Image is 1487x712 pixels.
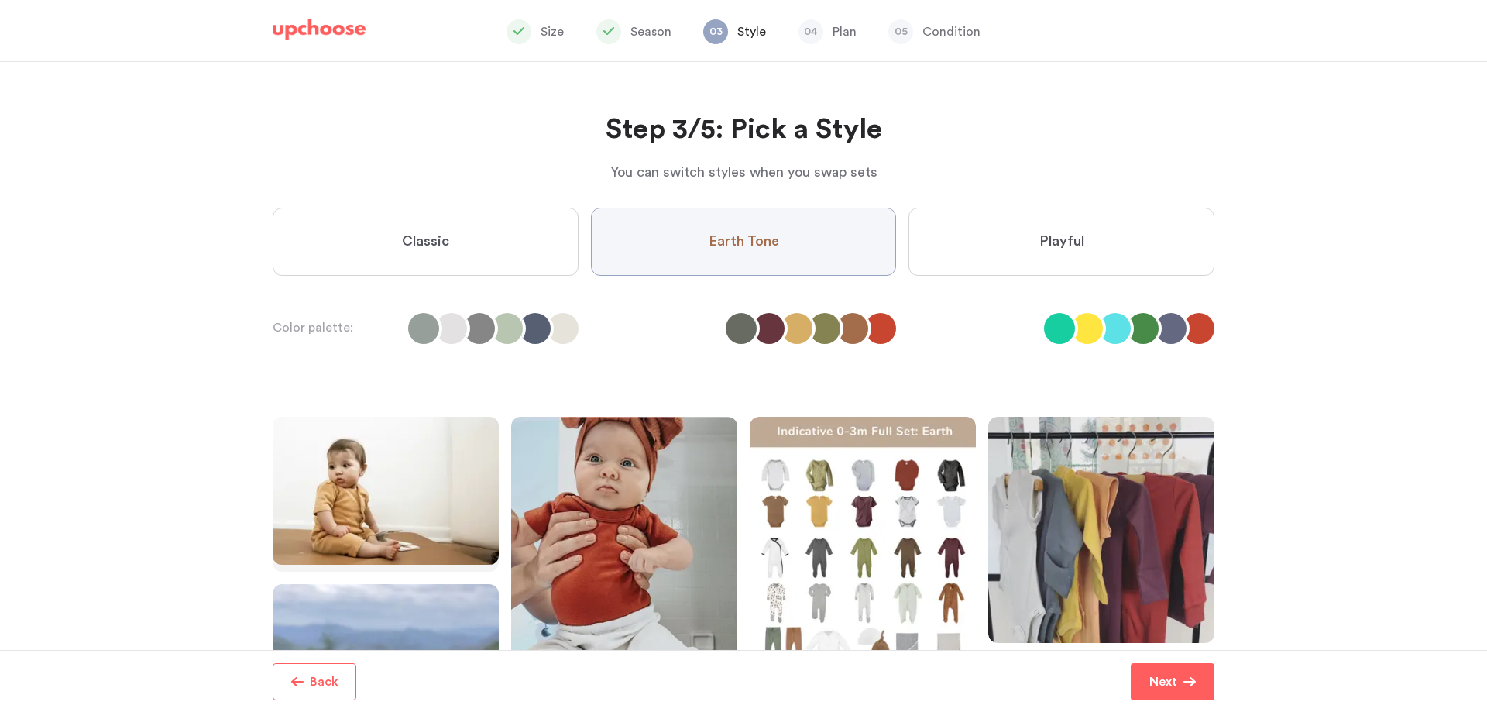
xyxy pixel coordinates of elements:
[1131,663,1214,700] button: Next
[1039,232,1084,251] span: Playful
[630,22,671,41] p: Season
[273,19,366,40] img: UpChoose
[922,22,980,41] p: Condition
[709,232,779,251] span: Earth Tone
[610,165,877,179] span: You can switch styles when you swap sets
[798,19,823,44] span: 04
[541,22,564,41] p: Size
[402,232,449,251] span: Classic
[737,22,766,41] p: Style
[273,19,366,47] a: UpChoose
[703,19,728,44] span: 03
[833,22,857,41] p: Plan
[273,112,1214,149] h2: Step 3/5: Pick a Style
[273,663,356,700] button: Back
[888,19,913,44] span: 05
[1149,672,1177,691] p: Next
[310,672,338,691] p: Back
